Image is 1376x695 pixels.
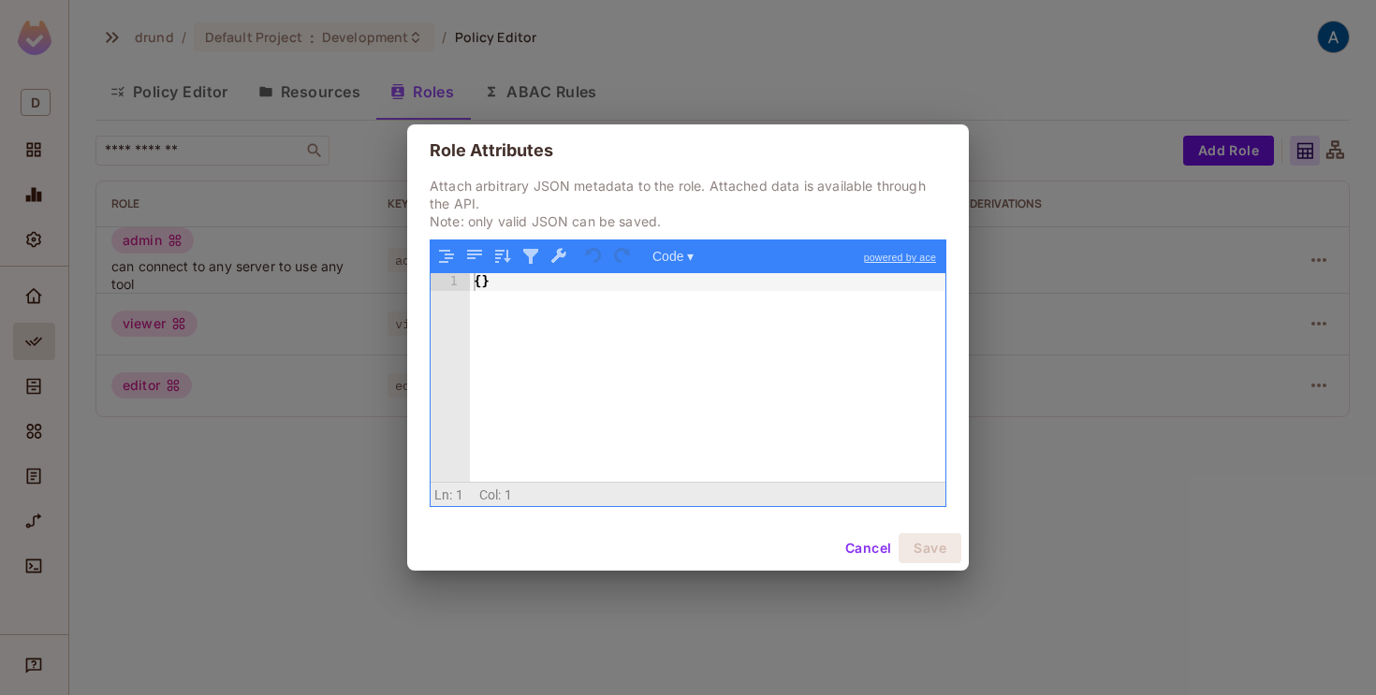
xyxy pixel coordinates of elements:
button: Code ▾ [646,244,700,268]
p: Attach arbitrary JSON metadata to the role. Attached data is available through the API. Note: onl... [430,177,946,230]
span: Ln: [434,487,452,502]
span: 1 [505,487,512,502]
button: Save [899,533,961,563]
button: Redo (Ctrl+Shift+Z) [610,244,635,268]
button: Undo last action (Ctrl+Z) [582,244,607,268]
h2: Role Attributes [407,124,969,177]
button: Repair JSON: fix quotes and escape characters, remove comments and JSONP notation, turn JavaScrip... [547,244,571,268]
button: Format JSON data, with proper indentation and line feeds (Ctrl+I) [434,244,459,268]
div: 1 [431,273,470,291]
button: Sort contents [490,244,515,268]
button: Filter, sort, or transform contents [519,244,543,268]
button: Cancel [838,533,899,563]
span: 1 [456,487,463,502]
a: powered by ace [855,240,945,274]
span: Col: [479,487,502,502]
button: Compact JSON data, remove all whitespaces (Ctrl+Shift+I) [462,244,487,268]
